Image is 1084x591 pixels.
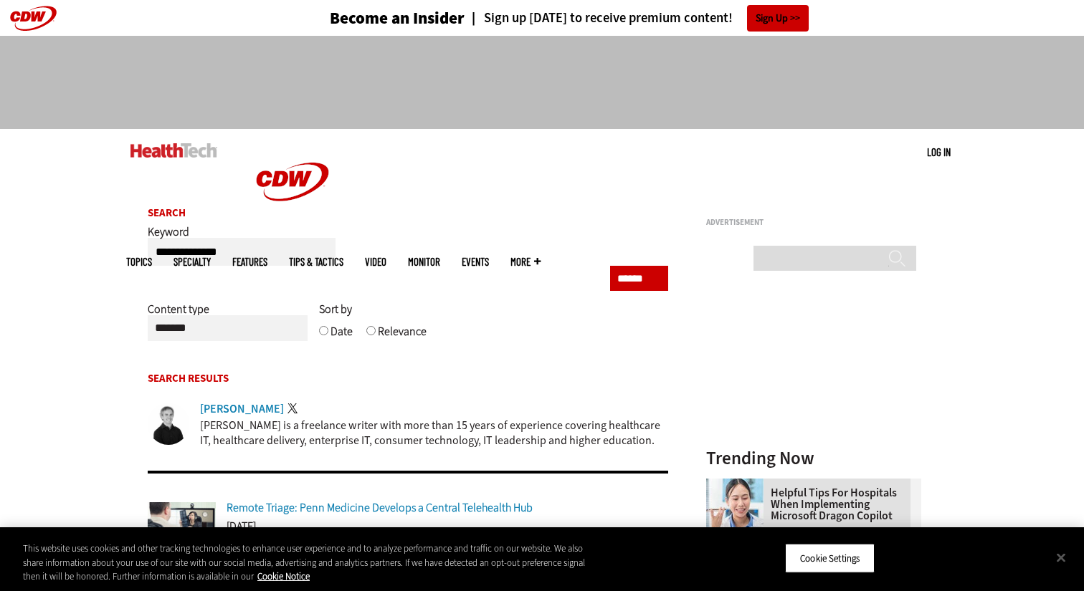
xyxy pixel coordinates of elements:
[239,224,346,239] a: CDW
[23,542,596,584] div: This website uses cookies and other tracking technologies to enhance user experience and to analy...
[927,145,951,158] a: Log in
[287,403,300,415] a: Twitter
[510,256,541,267] span: More
[319,302,352,317] span: Sort by
[289,256,343,267] a: Tips & Tactics
[281,50,803,115] iframe: advertisement
[785,543,875,573] button: Cookie Settings
[378,324,427,350] label: Relevance
[148,521,668,539] div: [DATE]
[462,256,489,267] a: Events
[173,256,211,267] span: Specialty
[706,449,921,467] h3: Trending Now
[200,403,284,415] a: [PERSON_NAME]
[148,373,668,384] h2: Search Results
[130,143,217,158] img: Home
[927,145,951,160] div: User menu
[331,324,353,350] label: Date
[257,570,310,582] a: More information about your privacy
[148,403,189,445] img: Brian Eastwood
[465,11,733,25] a: Sign up [DATE] to receive premium content!
[126,256,152,267] span: Topics
[239,129,346,235] img: Home
[408,256,440,267] a: MonITor
[200,418,668,448] p: [PERSON_NAME] is a freelance writer with more than 15 years of experience covering healthcare IT,...
[706,487,913,522] a: Helpful Tips for Hospitals When Implementing Microsoft Dragon Copilot
[706,479,771,490] a: Doctor using phone to dictate to tablet
[706,479,764,536] img: Doctor using phone to dictate to tablet
[330,10,465,27] h3: Become an Insider
[1045,542,1077,573] button: Close
[706,232,921,411] iframe: advertisement
[148,302,209,327] label: Content type
[227,500,533,515] a: Remote Triage: Penn Medicine Develops a Central Telehealth Hub
[148,502,216,540] img: Doctor visit via telemedicine
[276,10,465,27] a: Become an Insider
[365,256,386,267] a: Video
[232,256,267,267] a: Features
[747,5,809,32] a: Sign Up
